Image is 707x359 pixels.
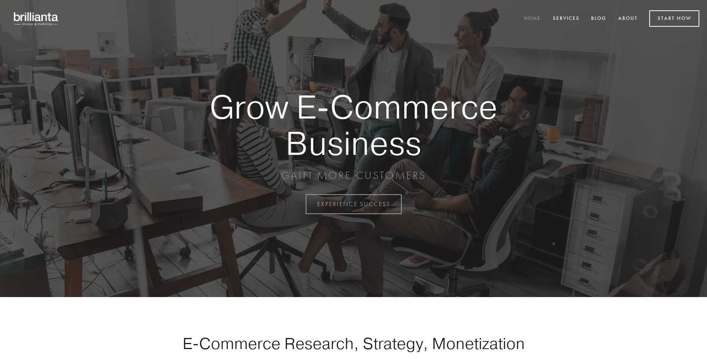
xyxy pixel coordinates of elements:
p: GAIN MORE CUSTOMERS [183,169,524,182]
img: brillianta - research, strategy, marketing [8,8,65,30]
a: EXPERIENCE SUCCESS [306,194,402,214]
strong: Grow E-Commerce Business [183,89,524,161]
a: Services [548,13,585,25]
a: Start Now [649,10,699,27]
h1: E-Commerce Research, Strategy, Monetization [158,334,549,353]
a: About [613,13,643,25]
a: Home [519,13,546,25]
a: Blog [586,13,611,25]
